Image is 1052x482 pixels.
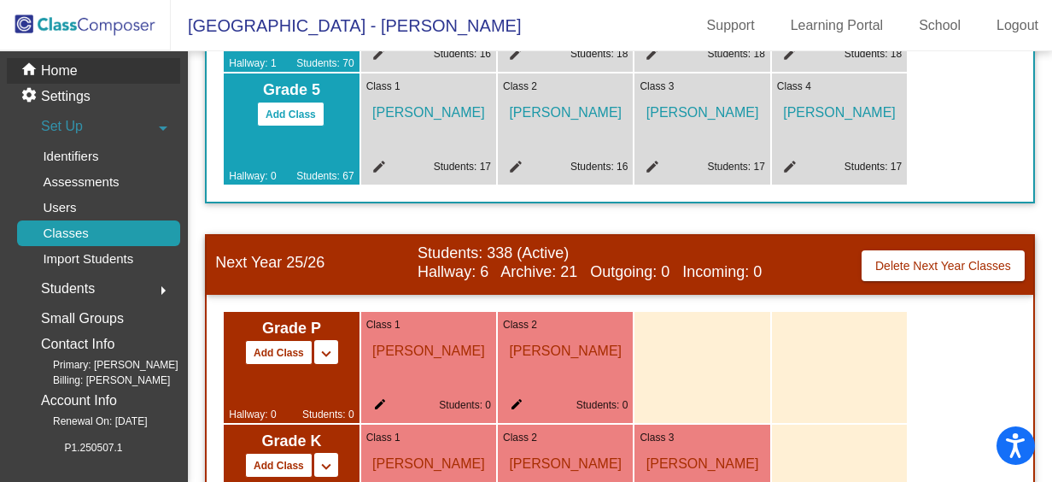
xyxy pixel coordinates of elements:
[229,430,354,453] span: Grade K
[366,445,491,474] span: [PERSON_NAME]
[570,48,628,60] a: Students: 18
[707,48,764,60] a: Students: 18
[41,332,114,356] p: Contact Info
[153,280,173,301] mat-icon: arrow_right
[503,159,523,179] mat-icon: edit
[434,48,491,60] a: Students: 16
[366,94,491,123] span: [PERSON_NAME]
[366,317,400,332] span: Class 1
[777,159,798,179] mat-icon: edit
[366,397,387,418] mat-icon: edit
[257,102,324,126] button: Add Class
[43,197,76,218] p: Users
[20,86,41,107] mat-icon: settings
[245,340,313,365] button: Add Class
[302,407,354,422] span: Students: 0
[640,445,764,474] span: [PERSON_NAME]
[20,61,41,81] mat-icon: home
[845,161,902,173] a: Students: 17
[41,115,83,138] span: Set Up
[229,79,354,102] span: Grade 5
[366,159,387,179] mat-icon: edit
[905,12,974,39] a: School
[316,344,336,364] mat-icon: keyboard_arrow_down
[245,453,313,478] button: Add Class
[229,56,276,71] span: Hallway: 1
[439,399,491,411] a: Students: 0
[777,79,811,94] span: Class 4
[366,79,400,94] span: Class 1
[640,46,660,67] mat-icon: edit
[43,146,98,167] p: Identifiers
[418,263,822,282] span: Hallway: 6 Archive: 21 Outgoing: 0 Incoming: 0
[503,430,537,445] span: Class 2
[41,389,117,413] p: Account Info
[26,414,147,429] span: Renewal On: [DATE]
[43,249,133,269] p: Import Students
[171,12,521,39] span: [GEOGRAPHIC_DATA] - [PERSON_NAME]
[640,430,674,445] span: Class 3
[503,79,537,94] span: Class 2
[26,357,178,373] span: Primary: [PERSON_NAME]
[296,56,354,71] span: Students: 70
[41,277,95,301] span: Students
[43,223,88,244] p: Classes
[434,161,491,173] a: Students: 17
[777,12,897,39] a: Learning Portal
[875,259,1011,273] span: Delete Next Year Classes
[777,94,902,123] span: [PERSON_NAME]
[41,86,91,107] p: Settings
[215,254,418,273] span: Next Year 25/26
[570,161,628,173] a: Students: 16
[366,46,387,67] mat-icon: edit
[862,250,1025,281] button: Delete Next Year Classes
[503,332,628,361] span: [PERSON_NAME]
[845,48,902,60] a: Students: 18
[640,159,660,179] mat-icon: edit
[503,317,537,332] span: Class 2
[316,456,336,477] mat-icon: keyboard_arrow_down
[43,172,119,192] p: Assessments
[229,317,354,340] span: Grade P
[640,94,764,123] span: [PERSON_NAME]
[229,168,276,184] span: Hallway: 0
[640,79,674,94] span: Class 3
[777,46,798,67] mat-icon: edit
[707,161,764,173] a: Students: 17
[503,397,523,418] mat-icon: edit
[366,430,400,445] span: Class 1
[503,445,628,474] span: [PERSON_NAME]
[41,307,124,331] p: Small Groups
[418,244,822,263] span: Students: 338 (Active)
[296,168,354,184] span: Students: 67
[229,407,276,422] span: Hallway: 0
[41,61,78,81] p: Home
[503,46,523,67] mat-icon: edit
[576,399,628,411] a: Students: 0
[983,12,1052,39] a: Logout
[503,94,628,123] span: [PERSON_NAME]
[153,118,173,138] mat-icon: arrow_drop_down
[26,373,170,388] span: Billing: [PERSON_NAME]
[366,332,491,361] span: [PERSON_NAME]
[693,12,769,39] a: Support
